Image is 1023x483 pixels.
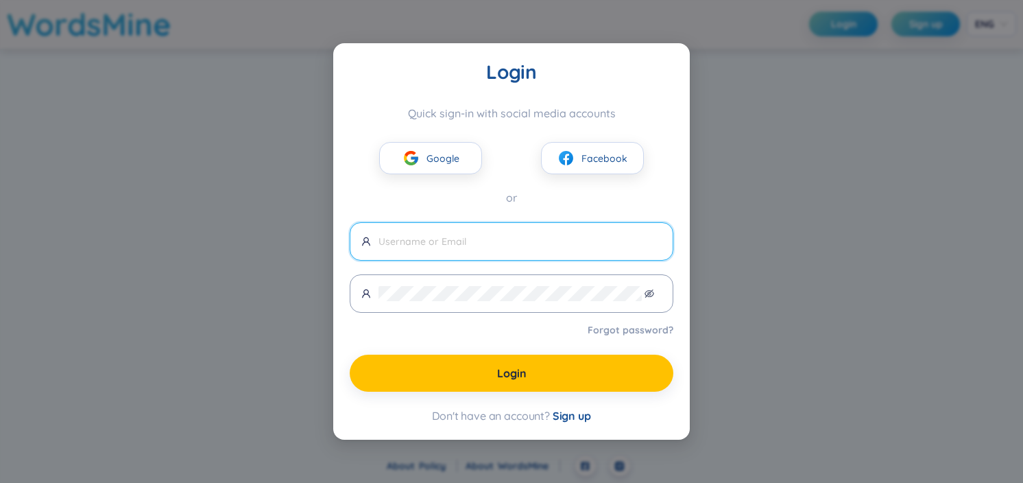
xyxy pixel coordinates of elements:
span: Google [426,151,459,166]
span: Login [497,366,527,381]
button: facebookFacebook [541,142,644,174]
input: Username or Email [378,234,662,249]
span: Facebook [581,151,627,166]
span: user [361,289,371,298]
a: Forgot password? [588,323,673,337]
span: user [361,237,371,246]
div: Don't have an account? [350,408,673,423]
div: Quick sign-in with social media accounts [350,106,673,120]
img: google [402,150,420,167]
div: or [350,189,673,207]
button: googleGoogle [379,142,482,174]
div: Login [350,60,673,84]
span: Sign up [553,409,591,423]
span: eye-invisible [645,289,654,298]
button: Login [350,355,673,392]
img: facebook [557,150,575,167]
